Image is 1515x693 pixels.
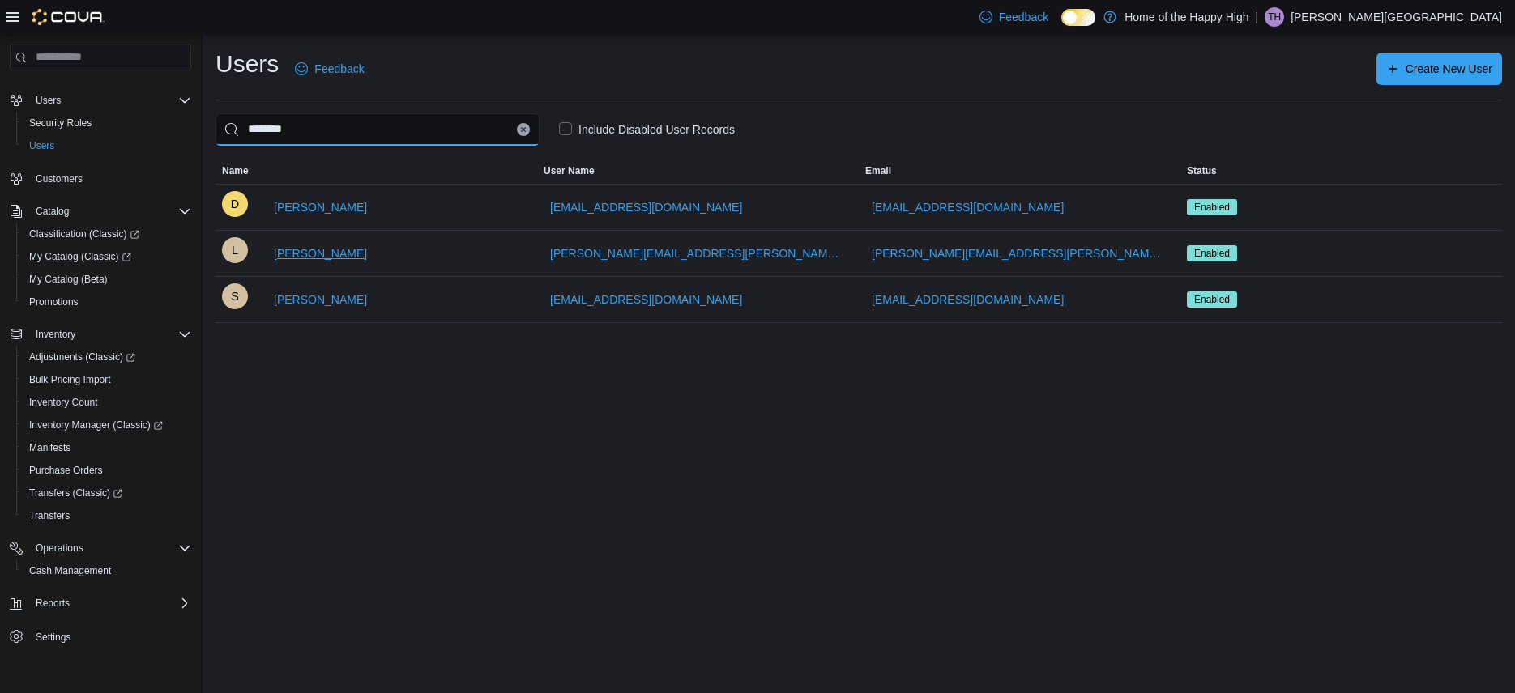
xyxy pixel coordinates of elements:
[865,164,891,177] span: Email
[16,436,198,459] button: Manifests
[267,283,373,316] button: [PERSON_NAME]
[222,191,248,217] div: Dylan
[29,627,77,647] a: Settings
[36,597,70,610] span: Reports
[29,419,163,432] span: Inventory Manager (Classic)
[29,325,82,344] button: Inventory
[550,199,742,215] span: [EMAIL_ADDRESS][DOMAIN_NAME]
[865,191,1070,223] button: [EMAIL_ADDRESS][DOMAIN_NAME]
[222,283,248,309] div: Steven
[3,167,198,190] button: Customers
[23,347,142,367] a: Adjustments (Classic)
[232,237,238,263] span: L
[1187,199,1237,215] span: Enabled
[23,438,77,457] a: Manifests
[29,295,79,308] span: Promotions
[16,346,198,368] a: Adjustments (Classic)
[23,415,169,435] a: Inventory Manager (Classic)
[3,89,198,112] button: Users
[29,202,191,221] span: Catalog
[23,415,191,435] span: Inventory Manager (Classic)
[29,91,67,110] button: Users
[23,461,191,480] span: Purchase Orders
[23,270,114,289] a: My Catalog (Beta)
[23,292,85,312] a: Promotions
[10,74,191,691] nav: Complex example
[16,223,198,245] a: Classification (Classic)
[872,199,1064,215] span: [EMAIL_ADDRESS][DOMAIN_NAME]
[222,237,248,263] div: Latara
[1187,245,1237,261] span: Enabled
[23,247,138,266] a: My Catalog (Classic)
[3,592,198,614] button: Reports
[36,542,83,555] span: Operations
[32,9,105,25] img: Cova
[29,227,139,240] span: Classification (Classic)
[872,245,1167,261] span: [PERSON_NAME][EMAIL_ADDRESS][PERSON_NAME][DOMAIN_NAME]
[36,94,61,107] span: Users
[29,351,135,364] span: Adjustments (Classic)
[267,191,373,223] button: [PERSON_NAME]
[29,91,191,110] span: Users
[16,391,198,414] button: Inventory Count
[1194,292,1230,307] span: Enabled
[29,273,108,286] span: My Catalog (Beta)
[29,538,191,558] span: Operations
[29,564,111,577] span: Cash Management
[517,123,530,136] button: Clear input
[999,9,1048,25] span: Feedback
[29,202,75,221] button: Catalog
[23,136,191,155] span: Users
[29,538,90,558] button: Operations
[3,624,198,648] button: Settings
[1187,291,1237,308] span: Enabled
[16,459,198,482] button: Purchase Orders
[544,164,595,177] span: User Name
[29,168,191,189] span: Customers
[1376,53,1502,85] button: Create New User
[23,370,191,389] span: Bulk Pricing Import
[36,172,83,185] span: Customers
[23,247,191,266] span: My Catalog (Classic)
[23,561,117,580] a: Cash Management
[23,270,191,289] span: My Catalog (Beta)
[16,245,198,268] a: My Catalog (Classic)
[23,393,191,412] span: Inventory Count
[1125,7,1248,27] p: Home of the Happy High
[29,626,191,646] span: Settings
[29,117,92,130] span: Security Roles
[16,482,198,504] a: Transfers (Classic)
[3,537,198,559] button: Operations
[16,291,198,313] button: Promotions
[23,370,117,389] a: Bulk Pricing Import
[288,53,370,85] a: Feedback
[1255,7,1258,27] p: |
[1265,7,1284,27] div: Thane Hamborg
[865,237,1174,270] button: [PERSON_NAME][EMAIL_ADDRESS][PERSON_NAME][DOMAIN_NAME]
[23,113,191,133] span: Security Roles
[23,113,98,133] a: Security Roles
[23,347,191,367] span: Adjustments (Classic)
[216,48,279,80] h1: Users
[1194,246,1230,261] span: Enabled
[29,593,76,613] button: Reports
[274,291,367,308] span: [PERSON_NAME]
[29,487,122,500] span: Transfers (Classic)
[23,483,129,503] a: Transfers (Classic)
[3,200,198,223] button: Catalog
[23,438,191,457] span: Manifests
[36,631,70,644] span: Settings
[16,368,198,391] button: Bulk Pricing Import
[23,461,109,480] a: Purchase Orders
[16,112,198,134] button: Security Roles
[29,139,54,152] span: Users
[29,396,98,409] span: Inventory Count
[16,504,198,527] button: Transfers
[1194,200,1230,215] span: Enabled
[550,245,846,261] span: [PERSON_NAME][EMAIL_ADDRESS][PERSON_NAME][DOMAIN_NAME]
[29,169,89,189] a: Customers
[23,224,191,244] span: Classification (Classic)
[29,373,111,386] span: Bulk Pricing Import
[29,250,131,263] span: My Catalog (Classic)
[16,134,198,157] button: Users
